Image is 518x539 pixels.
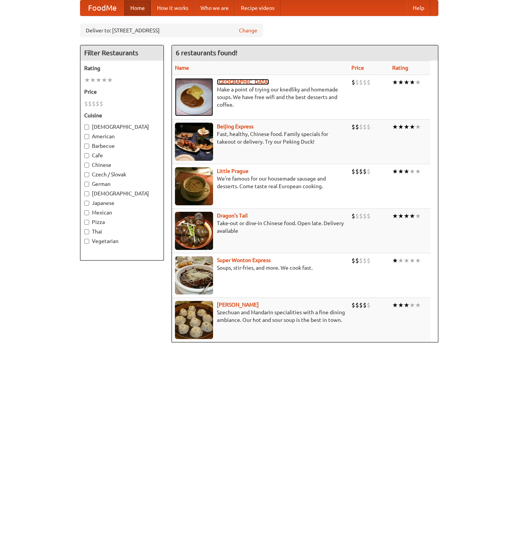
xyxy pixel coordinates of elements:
[84,152,160,159] label: Cafe
[84,134,89,139] input: American
[392,256,398,265] li: ★
[175,86,346,109] p: Make a point of trying our knedlíky and homemade soups. We have free wifi and the best desserts a...
[404,78,409,86] li: ★
[404,123,409,131] li: ★
[359,123,363,131] li: $
[217,257,271,263] b: Super Wonton Express
[239,27,257,34] a: Change
[355,301,359,309] li: $
[84,144,89,149] input: Barbecue
[84,172,89,177] input: Czech / Slovak
[363,78,367,86] li: $
[398,78,404,86] li: ★
[351,123,355,131] li: $
[367,301,370,309] li: $
[367,78,370,86] li: $
[363,212,367,220] li: $
[351,256,355,265] li: $
[359,256,363,265] li: $
[80,45,164,61] h4: Filter Restaurants
[359,301,363,309] li: $
[175,130,346,146] p: Fast, healthy, Chinese food. Family specials for takeout or delivery. Try our Peking Duck!
[99,99,103,108] li: $
[124,0,151,16] a: Home
[175,212,213,250] img: dragon.jpg
[409,256,415,265] li: ★
[409,78,415,86] li: ★
[392,167,398,176] li: ★
[84,229,89,234] input: Thai
[175,65,189,71] a: Name
[175,175,346,190] p: We're famous for our housemade sausage and desserts. Come taste real European cooking.
[415,212,421,220] li: ★
[351,78,355,86] li: $
[415,123,421,131] li: ★
[175,264,346,272] p: Soups, stir-fries, and more. We cook fast.
[404,167,409,176] li: ★
[392,301,398,309] li: ★
[217,302,259,308] b: [PERSON_NAME]
[217,168,249,174] a: Little Prague
[84,201,89,206] input: Japanese
[415,256,421,265] li: ★
[392,123,398,131] li: ★
[84,199,160,207] label: Japanese
[92,99,96,108] li: $
[175,167,213,205] img: littleprague.jpg
[84,220,89,225] input: Pizza
[96,99,99,108] li: $
[84,153,89,158] input: Cafe
[415,167,421,176] li: ★
[96,76,101,84] li: ★
[355,256,359,265] li: $
[217,79,269,85] a: [GEOGRAPHIC_DATA]
[175,78,213,116] img: czechpoint.jpg
[392,78,398,86] li: ★
[404,301,409,309] li: ★
[175,219,346,235] p: Take-out or dine-in Chinese food. Open late. Delivery available
[398,256,404,265] li: ★
[351,212,355,220] li: $
[176,49,237,56] ng-pluralize: 6 restaurants found!
[363,256,367,265] li: $
[355,123,359,131] li: $
[367,167,370,176] li: $
[359,167,363,176] li: $
[415,78,421,86] li: ★
[84,123,160,131] label: [DEMOGRAPHIC_DATA]
[175,301,213,339] img: shandong.jpg
[355,167,359,176] li: $
[101,76,107,84] li: ★
[235,0,281,16] a: Recipe videos
[367,212,370,220] li: $
[367,256,370,265] li: $
[84,64,160,72] h5: Rating
[84,180,160,188] label: German
[84,218,160,226] label: Pizza
[351,301,355,309] li: $
[398,301,404,309] li: ★
[84,191,89,196] input: [DEMOGRAPHIC_DATA]
[409,167,415,176] li: ★
[151,0,194,16] a: How it works
[84,76,90,84] li: ★
[84,171,160,178] label: Czech / Slovak
[217,123,253,130] a: Beijing Express
[404,256,409,265] li: ★
[392,65,408,71] a: Rating
[409,123,415,131] li: ★
[84,99,88,108] li: $
[363,301,367,309] li: $
[217,213,248,219] a: Dragon's Tail
[194,0,235,16] a: Who we are
[398,212,404,220] li: ★
[398,167,404,176] li: ★
[84,112,160,119] h5: Cuisine
[84,182,89,187] input: German
[175,123,213,161] img: beijing.jpg
[367,123,370,131] li: $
